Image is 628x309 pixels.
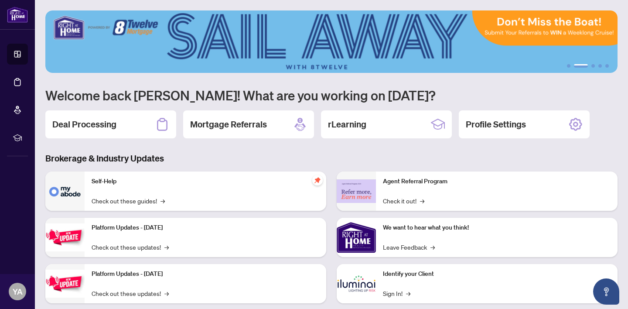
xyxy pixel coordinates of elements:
[45,152,618,165] h3: Brokerage & Industry Updates
[383,288,410,298] a: Sign In!→
[567,64,570,68] button: 1
[328,118,366,130] h2: rLearning
[13,285,23,298] span: YA
[605,64,609,68] button: 5
[383,269,611,279] p: Identify your Client
[45,87,618,103] h1: Welcome back [PERSON_NAME]! What are you working on [DATE]?
[92,196,165,206] a: Check out these guides!→
[383,223,611,233] p: We want to hear what you think!
[7,7,28,23] img: logo
[92,288,169,298] a: Check out these updates!→
[598,64,602,68] button: 4
[164,242,169,252] span: →
[430,242,435,252] span: →
[52,118,116,130] h2: Deal Processing
[45,10,618,73] img: Slide 1
[406,288,410,298] span: →
[160,196,165,206] span: →
[45,223,85,251] img: Platform Updates - July 21, 2025
[420,196,424,206] span: →
[574,64,588,68] button: 2
[383,177,611,186] p: Agent Referral Program
[92,269,319,279] p: Platform Updates - [DATE]
[45,270,85,297] img: Platform Updates - July 8, 2025
[337,218,376,257] img: We want to hear what you think!
[92,223,319,233] p: Platform Updates - [DATE]
[92,177,319,186] p: Self-Help
[337,179,376,203] img: Agent Referral Program
[312,175,323,185] span: pushpin
[92,242,169,252] a: Check out these updates!→
[591,64,595,68] button: 3
[190,118,267,130] h2: Mortgage Referrals
[593,278,619,305] button: Open asap
[337,264,376,303] img: Identify your Client
[45,172,85,211] img: Self-Help
[383,242,435,252] a: Leave Feedback→
[164,288,169,298] span: →
[383,196,424,206] a: Check it out!→
[466,118,526,130] h2: Profile Settings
